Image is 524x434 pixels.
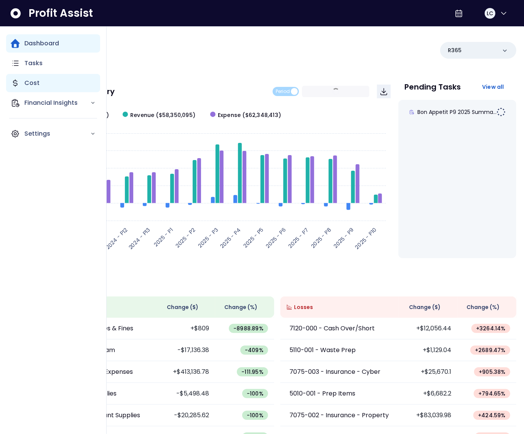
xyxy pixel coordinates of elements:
td: +$413,136.78 [156,361,215,383]
text: 2025 - P6 [264,226,288,250]
span: Change (%) [224,303,257,311]
td: -$5,498.48 [156,383,215,405]
text: 2025 - P8 [309,226,333,250]
td: +$1,129.04 [398,340,457,361]
button: Download [377,85,391,98]
span: -409 % [245,346,264,354]
span: + 794.65 % [478,390,506,397]
td: -$17,136.38 [156,340,215,361]
span: Change ( $ ) [409,303,441,311]
span: Expense ($62,348,413) [218,111,281,119]
span: Profit Assist [29,6,93,20]
text: 2025 - P1 [152,226,175,248]
span: -100 % [247,390,264,397]
text: 2024 - P12 [104,226,129,251]
span: -100 % [247,412,264,419]
p: R365 [448,46,462,54]
text: 2025 - P9 [332,226,356,250]
p: Settings [24,129,90,138]
span: LC [487,10,493,17]
p: Tasks [24,59,43,68]
td: +$809 [156,318,215,340]
p: Financial Insights [24,98,90,107]
span: Change (%) [466,303,500,311]
td: +$6,682.2 [398,383,457,405]
p: Pending Tasks [404,83,461,91]
text: 2025 - P5 [242,226,265,249]
img: Not yet Started [497,107,506,117]
p: 7075-002 - Insurance - Property [289,411,389,420]
p: Cost [24,78,40,88]
p: 7075-003 - Insurance - Cyber [289,367,380,376]
text: 2025 - P2 [174,226,197,249]
td: +$83,039.98 [398,405,457,426]
span: + 3264.14 % [476,325,506,332]
text: 2025 - P4 [219,226,243,250]
p: Dashboard [24,39,59,48]
p: 5010-001 - Prep Items [289,389,355,398]
span: + 905.38 % [479,368,506,376]
span: -8988.89 % [233,325,264,332]
span: Bon Appetit P9 2025 Summa... [417,108,497,116]
text: 2025 - P7 [287,226,310,250]
span: + 424.59 % [478,412,506,419]
span: -111.95 % [241,368,264,376]
span: View all [482,83,504,91]
text: 2025 - P3 [196,226,220,249]
td: +$12,056.44 [398,318,457,340]
text: 2025 - P10 [353,226,378,251]
span: Losses [294,303,313,311]
button: View all [476,80,510,94]
span: Change ( $ ) [167,303,198,311]
span: + 2689.47 % [475,346,506,354]
p: 7120-000 - Cash Over/Short [289,324,375,333]
p: 5110-001 - Waste Prep [289,346,356,355]
td: +$25,670.1 [398,361,457,383]
span: Revenue ($58,350,095) [130,111,195,119]
p: Wins & Losses [38,280,516,287]
text: 2024 - P13 [127,226,152,251]
td: -$20,285.62 [156,405,215,426]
